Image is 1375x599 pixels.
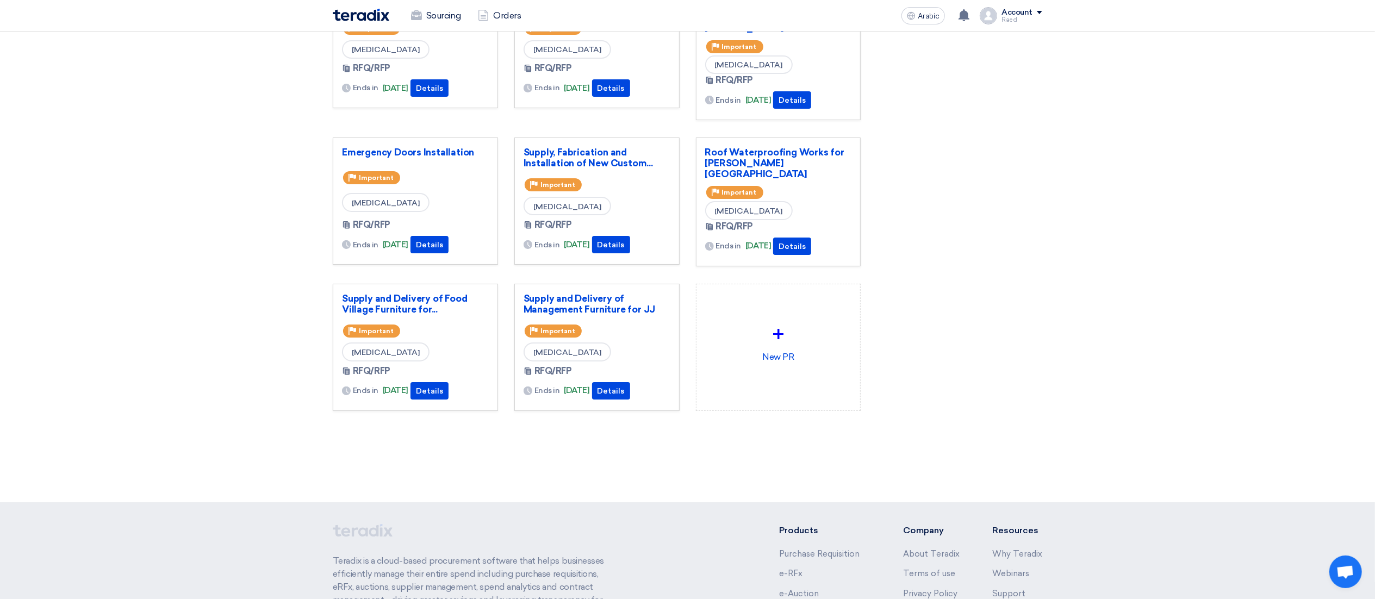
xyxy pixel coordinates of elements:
[992,525,1038,535] font: Resources
[903,589,957,598] a: Privacy Policy
[342,293,468,315] font: Supply and Delivery of Food Village Furniture for...
[359,24,394,32] font: Important
[716,241,742,251] font: Ends in
[353,220,390,230] font: RFQ/RFP
[524,147,653,169] font: Supply, Fabrication and Installation of New Custom...
[745,241,771,251] font: [DATE]
[903,569,955,578] a: Terms of use
[402,4,469,28] a: Sourcing
[592,79,630,97] button: Details
[716,75,754,85] font: RFQ/RFP
[342,293,489,315] a: Supply and Delivery of Food Village Furniture for...
[564,83,589,93] font: [DATE]
[773,321,784,347] font: +
[359,174,394,182] font: Important
[533,348,601,357] font: [MEDICAL_DATA]
[762,352,794,362] font: New PR
[564,240,589,249] font: [DATE]
[773,91,811,109] button: Details
[918,11,940,21] font: Arabic
[903,549,960,559] a: About Teradix
[1001,8,1032,17] font: Account
[903,525,944,535] font: Company
[416,84,443,93] font: Details
[342,147,474,158] font: Emergency Doors Installation
[1001,16,1017,23] font: Raed
[716,96,742,105] font: Ends in
[352,45,420,54] font: [MEDICAL_DATA]
[383,240,408,249] font: [DATE]
[715,60,783,70] font: [MEDICAL_DATA]
[992,589,1025,598] a: Support
[426,10,461,21] font: Sourcing
[779,569,802,578] a: e-RFx
[493,10,521,21] font: Orders
[383,83,408,93] font: [DATE]
[745,95,771,105] font: [DATE]
[992,549,1042,559] a: Why Teradix
[533,45,601,54] font: [MEDICAL_DATA]
[352,348,420,357] font: [MEDICAL_DATA]
[534,83,560,92] font: Ends in
[410,79,449,97] button: Details
[598,386,625,396] font: Details
[779,589,819,598] a: e-Auction
[722,189,757,196] font: Important
[353,386,378,395] font: Ends in
[383,385,408,395] font: [DATE]
[416,240,443,249] font: Details
[534,220,572,230] font: RFQ/RFP
[534,366,572,376] font: RFQ/RFP
[410,382,449,400] button: Details
[564,385,589,395] font: [DATE]
[773,238,811,255] button: Details
[716,221,754,232] font: RFQ/RFP
[342,147,489,158] a: Emergency Doors Installation
[592,382,630,400] button: Details
[333,9,389,21] img: Teradix logo
[1329,556,1362,588] div: Open chat
[353,83,378,92] font: Ends in
[980,7,997,24] img: profile_test.png
[598,84,625,93] font: Details
[779,525,818,535] font: Products
[353,366,390,376] font: RFQ/RFP
[524,293,656,315] font: Supply and Delivery of Management Furniture for JJ
[705,147,844,179] font: Roof Waterproofing Works for [PERSON_NAME][GEOGRAPHIC_DATA]
[416,386,443,396] font: Details
[779,549,860,559] a: Purchase Requisition
[534,240,560,249] font: Ends in
[524,293,670,315] a: Supply and Delivery of Management Furniture for JJ
[524,147,670,169] a: Supply, Fabrication and Installation of New Custom...
[533,202,601,211] font: [MEDICAL_DATA]
[410,236,449,253] button: Details
[592,236,630,253] button: Details
[779,242,806,251] font: Details
[534,386,560,395] font: Ends in
[359,327,394,335] font: Important
[534,63,572,73] font: RFQ/RFP
[352,198,420,208] font: [MEDICAL_DATA]
[353,63,390,73] font: RFQ/RFP
[992,569,1029,578] a: Webinars
[779,96,806,105] font: Details
[540,24,575,32] font: Important
[705,147,852,179] a: Roof Waterproofing Works for [PERSON_NAME][GEOGRAPHIC_DATA]
[722,43,757,51] font: Important
[598,240,625,249] font: Details
[469,4,530,28] a: Orders
[901,7,945,24] button: Arabic
[353,240,378,249] font: Ends in
[540,181,575,189] font: Important
[540,327,575,335] font: Important
[715,207,783,216] font: [MEDICAL_DATA]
